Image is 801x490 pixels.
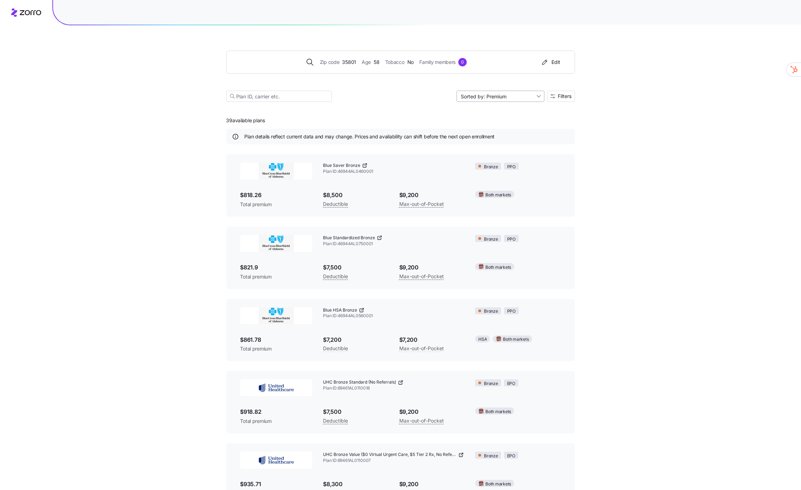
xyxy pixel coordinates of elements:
[507,164,516,170] span: PPO
[484,236,498,243] span: Bronze
[323,344,348,353] span: Deductible
[226,91,332,102] input: Plan ID, carrier etc.
[484,308,498,315] span: Bronze
[245,133,495,140] span: Plan details reflect current data and may change. Prices and availability can shift before the ne...
[323,263,388,272] span: $7,500
[558,94,572,99] span: Filters
[240,480,312,489] span: $935.71
[240,418,312,425] span: Total premium
[399,417,444,425] span: Max-out-of-Pocket
[240,452,312,469] img: UnitedHealthcare
[547,91,575,102] button: Filters
[457,91,544,102] input: Sort by
[323,385,464,391] span: Plan ID: 69461AL0110018
[485,409,511,415] span: Both markets
[399,480,464,489] span: $9,200
[323,191,388,200] span: $8,500
[323,480,388,489] span: $8,300
[541,59,561,66] div: Edit
[323,241,464,247] span: Plan ID: 46944AL0750001
[240,235,312,252] img: BlueCross BlueShield of Alabama
[240,263,312,272] span: $821.9
[399,407,464,416] span: $9,200
[485,481,511,488] span: Both markets
[399,335,464,344] span: $7,200
[507,453,515,459] span: EPO
[407,58,414,66] span: No
[240,307,312,324] img: BlueCross BlueShield of Alabama
[399,263,464,272] span: $9,200
[240,407,312,416] span: $918.82
[399,344,444,353] span: Max-out-of-Pocket
[323,407,388,416] span: $7,500
[323,458,464,464] span: Plan ID: 69461AL0110007
[458,58,467,66] div: 0
[323,379,396,385] span: UHC Bronze Standard (No Referrals)
[240,163,312,179] img: BlueCross BlueShield of Alabama
[419,58,456,66] span: Family members
[323,200,348,208] span: Deductible
[507,236,516,243] span: PPO
[342,58,356,66] span: 35801
[503,336,529,343] span: Both markets
[323,272,348,281] span: Deductible
[320,58,340,66] span: Zip code
[323,313,464,319] span: Plan ID: 46944AL0560001
[399,191,464,200] span: $9,200
[484,164,498,170] span: Bronze
[240,335,312,344] span: $861.78
[323,452,457,458] span: UHC Bronze Value ($0 Virtual Urgent Care, $5 Tier 2 Rx, No Referrals)
[323,335,388,344] span: $7,200
[484,453,498,459] span: Bronze
[485,264,511,271] span: Both markets
[399,200,444,208] span: Max-out-of-Pocket
[240,191,312,200] span: $818.26
[507,380,515,387] span: EPO
[240,345,312,352] span: Total premium
[240,379,312,396] img: UnitedHealthcare
[362,58,371,66] span: Age
[240,201,312,208] span: Total premium
[323,235,375,241] span: Blue Standardized Bronze
[485,192,511,198] span: Both markets
[323,169,464,175] span: Plan ID: 46944AL0460001
[478,336,487,343] span: HSA
[374,58,379,66] span: 58
[538,57,563,68] button: Edit
[323,163,361,169] span: Blue Saver Bronze
[385,58,405,66] span: Tobacco
[507,308,516,315] span: PPO
[323,417,348,425] span: Deductible
[484,380,498,387] span: Bronze
[399,272,444,281] span: Max-out-of-Pocket
[323,307,357,313] span: Blue HSA Bronze
[226,117,265,124] span: 39 available plans
[240,273,312,280] span: Total premium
